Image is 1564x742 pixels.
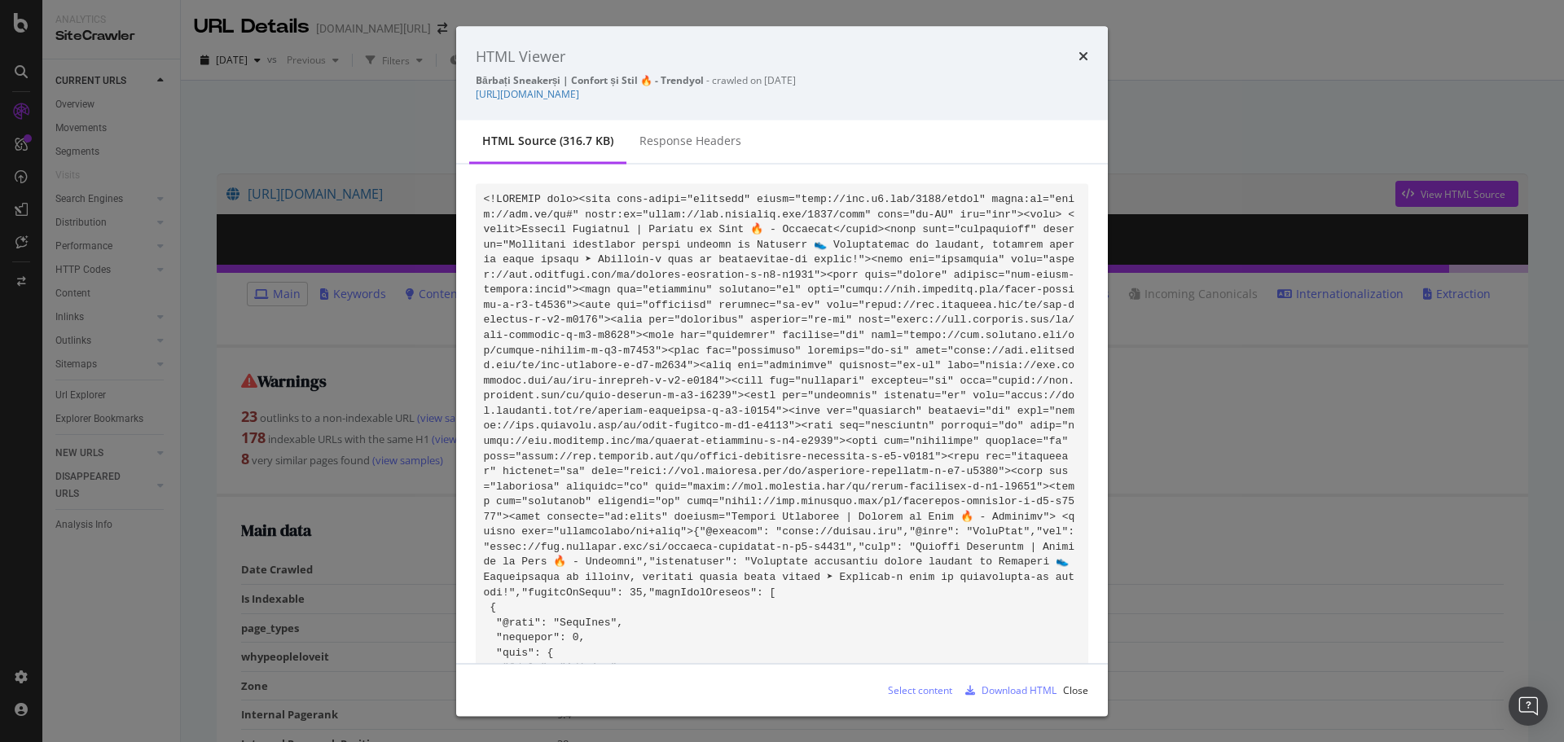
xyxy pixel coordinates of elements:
div: Select content [888,683,952,696]
div: Download HTML [982,683,1057,696]
div: - crawled on [DATE] [476,73,1088,87]
div: modal [456,26,1108,716]
div: times [1079,46,1088,67]
div: Close [1063,683,1088,696]
div: HTML source (316.7 KB) [482,133,613,149]
a: [URL][DOMAIN_NAME] [476,87,579,101]
div: Response Headers [639,133,741,149]
button: Close [1063,677,1088,703]
div: Open Intercom Messenger [1509,687,1548,726]
div: HTML Viewer [476,46,565,67]
strong: Bărbați Sneakerși | Confort și Stil 🔥 - Trendyol [476,73,704,87]
button: Download HTML [959,677,1057,703]
button: Select content [875,677,952,703]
